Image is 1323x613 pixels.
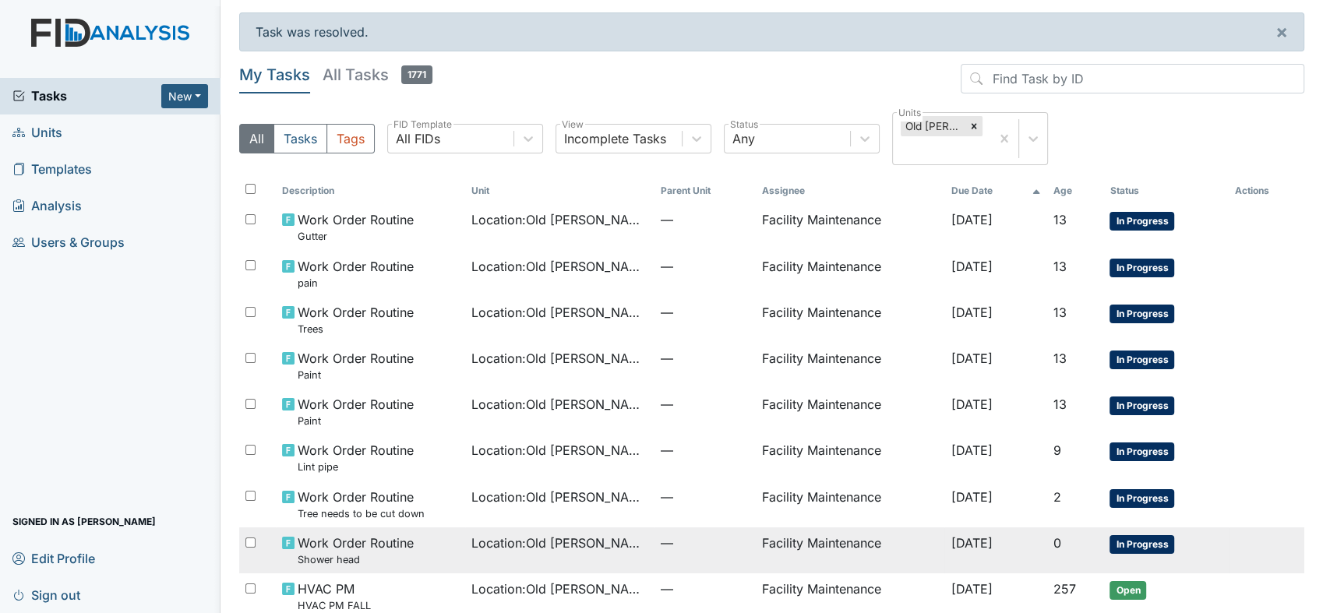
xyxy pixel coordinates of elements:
[1053,305,1067,320] span: 13
[298,210,414,244] span: Work Order Routine Gutter
[1053,212,1067,227] span: 13
[1110,581,1146,600] span: Open
[755,251,944,297] td: Facility Maintenance
[755,527,944,573] td: Facility Maintenance
[471,441,648,460] span: Location : Old [PERSON_NAME].
[239,12,1304,51] div: Task was resolved.
[298,534,414,567] span: Work Order Routine Shower head
[1047,178,1104,204] th: Toggle SortBy
[298,395,414,428] span: Work Order Routine Paint
[298,580,371,613] span: HVAC PM HVAC PM FALL
[1053,489,1061,505] span: 2
[323,64,432,86] h5: All Tasks
[471,210,648,229] span: Location : Old [PERSON_NAME].
[1110,396,1174,415] span: In Progress
[755,204,944,250] td: Facility Maintenance
[471,395,648,414] span: Location : Old [PERSON_NAME].
[944,178,1046,204] th: Toggle SortBy
[661,257,750,276] span: —
[471,488,648,506] span: Location : Old [PERSON_NAME].
[298,441,414,474] span: Work Order Routine Lint pipe
[245,184,256,194] input: Toggle All Rows Selected
[471,257,648,276] span: Location : Old [PERSON_NAME].
[471,349,648,368] span: Location : Old [PERSON_NAME].
[1053,581,1076,597] span: 257
[1229,178,1304,204] th: Actions
[12,194,82,218] span: Analysis
[755,435,944,481] td: Facility Maintenance
[951,442,992,458] span: [DATE]
[951,351,992,366] span: [DATE]
[298,322,414,336] small: Trees
[661,580,750,598] span: —
[901,116,965,136] div: Old [PERSON_NAME].
[951,535,992,551] span: [DATE]
[661,488,750,506] span: —
[661,349,750,368] span: —
[961,64,1304,93] input: Find Task by ID
[298,414,414,428] small: Paint
[465,178,654,204] th: Toggle SortBy
[298,229,414,244] small: Gutter
[12,546,95,570] span: Edit Profile
[1053,535,1061,551] span: 0
[755,389,944,435] td: Facility Maintenance
[1110,535,1174,554] span: In Progress
[661,395,750,414] span: —
[951,212,992,227] span: [DATE]
[298,349,414,382] span: Work Order Routine Paint
[1110,259,1174,277] span: In Progress
[1053,442,1061,458] span: 9
[298,488,425,521] span: Work Order Routine Tree needs to be cut down
[239,124,274,153] button: All
[1110,442,1174,461] span: In Progress
[12,231,125,255] span: Users & Groups
[951,259,992,274] span: [DATE]
[471,580,648,598] span: Location : Old [PERSON_NAME].
[654,178,756,204] th: Toggle SortBy
[12,583,80,607] span: Sign out
[732,129,755,148] div: Any
[1053,259,1067,274] span: 13
[471,303,648,322] span: Location : Old [PERSON_NAME].
[661,303,750,322] span: —
[298,276,414,291] small: pain
[951,489,992,505] span: [DATE]
[755,297,944,343] td: Facility Maintenance
[12,157,92,181] span: Templates
[1103,178,1228,204] th: Toggle SortBy
[239,64,310,86] h5: My Tasks
[951,305,992,320] span: [DATE]
[326,124,375,153] button: Tags
[1260,13,1304,51] button: ×
[239,124,375,153] div: Type filter
[661,210,750,229] span: —
[276,178,465,204] th: Toggle SortBy
[161,84,208,108] button: New
[1110,305,1174,323] span: In Progress
[12,86,161,105] a: Tasks
[298,303,414,336] span: Work Order Routine Trees
[273,124,327,153] button: Tasks
[1110,489,1174,508] span: In Progress
[1275,20,1288,43] span: ×
[564,129,666,148] div: Incomplete Tasks
[661,534,750,552] span: —
[1053,396,1067,412] span: 13
[396,129,440,148] div: All FIDs
[1110,351,1174,369] span: In Progress
[401,65,432,84] span: 1771
[755,481,944,527] td: Facility Maintenance
[471,534,648,552] span: Location : Old [PERSON_NAME].
[951,396,992,412] span: [DATE]
[298,460,414,474] small: Lint pipe
[12,121,62,145] span: Units
[298,598,371,613] small: HVAC PM FALL
[298,257,414,291] span: Work Order Routine pain
[951,581,992,597] span: [DATE]
[661,441,750,460] span: —
[298,506,425,521] small: Tree needs to be cut down
[298,552,414,567] small: Shower head
[12,509,156,534] span: Signed in as [PERSON_NAME]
